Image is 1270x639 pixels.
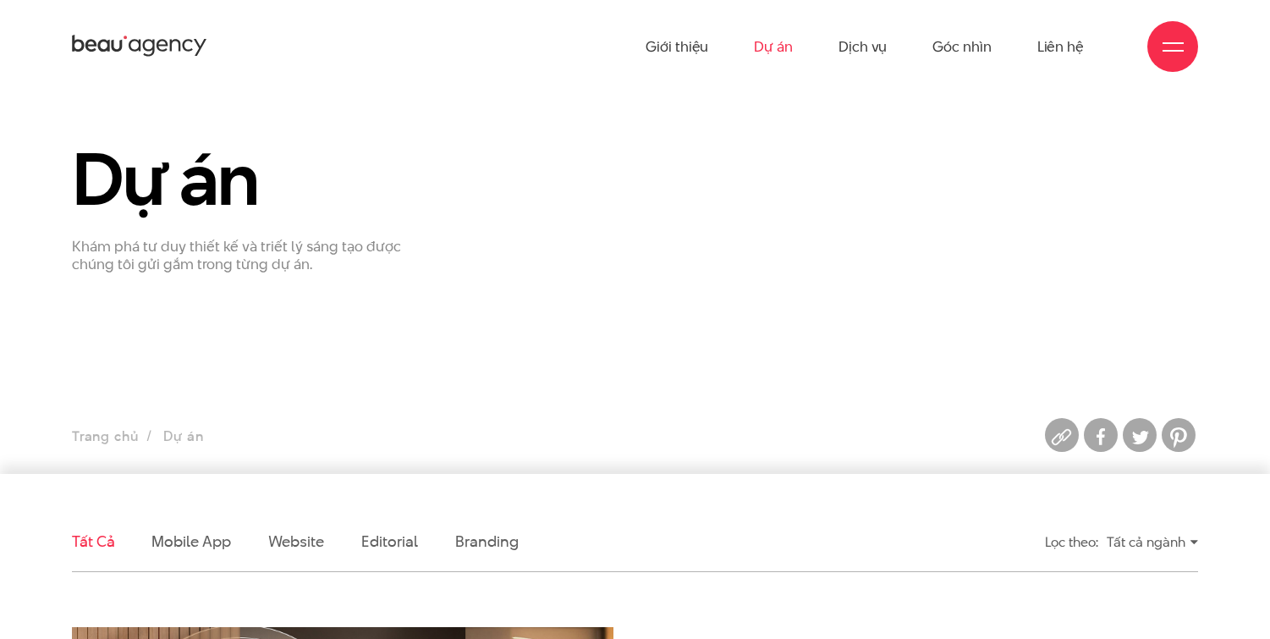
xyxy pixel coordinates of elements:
div: Tất cả ngành [1107,527,1198,557]
h1: Dự án [72,140,431,218]
a: Website [268,531,324,552]
a: Tất cả [72,531,114,552]
a: Trang chủ [72,427,138,446]
p: Khám phá tư duy thiết kế và triết lý sáng tạo được chúng tôi gửi gắm trong từng dự án. [72,238,431,273]
a: Editorial [361,531,418,552]
div: Lọc theo: [1045,527,1098,557]
a: Branding [455,531,518,552]
a: Mobile app [151,531,230,552]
